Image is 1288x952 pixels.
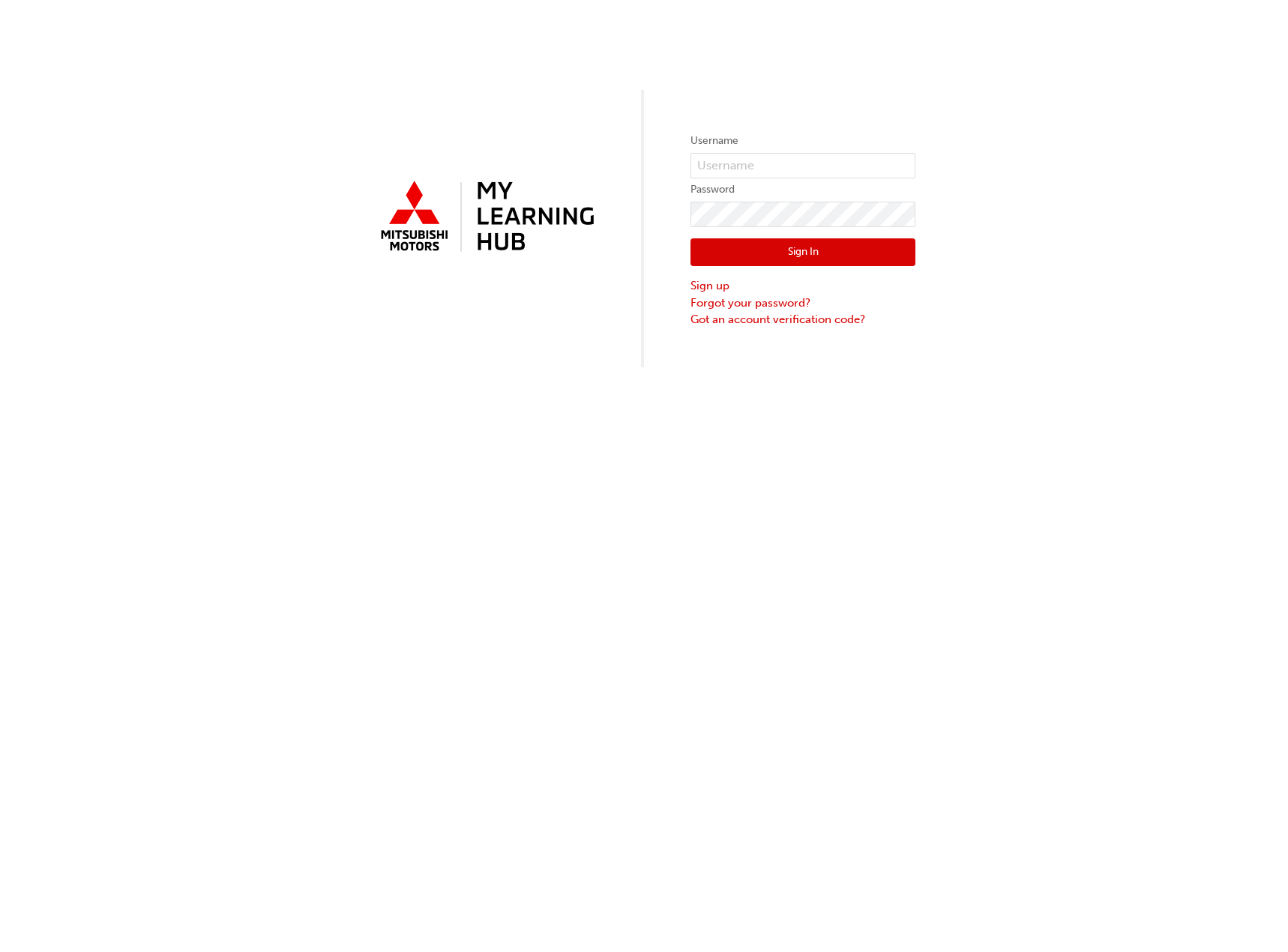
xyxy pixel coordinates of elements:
label: Username [690,132,915,150]
label: Password [690,181,915,199]
input: Username [690,153,915,178]
a: Got an account verification code? [690,311,915,328]
a: Sign up [690,277,915,295]
button: Sign In [690,238,915,267]
img: mmal [373,175,598,260]
a: Forgot your password? [690,295,915,312]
